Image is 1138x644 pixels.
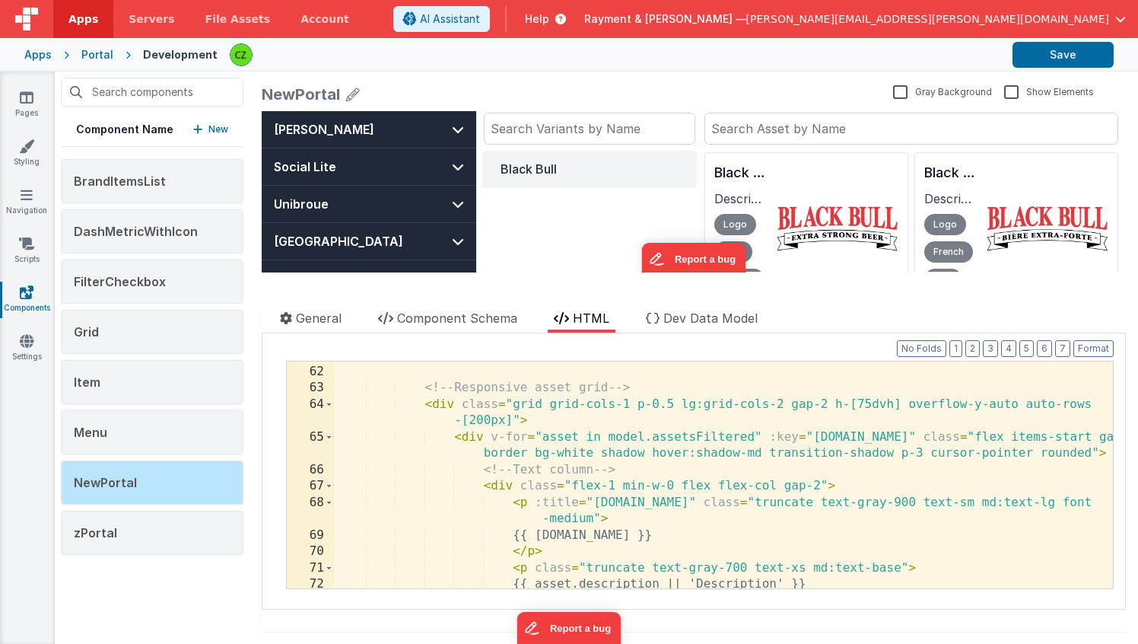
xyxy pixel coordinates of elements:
p: French [663,130,711,151]
img: Black Bull Logo EN RGB [515,69,637,166]
button: New [193,122,228,137]
div: 65 [287,429,334,462]
span: AI Assistant [420,11,480,27]
input: Search Asset by Name [443,2,857,33]
div: 69 [287,528,334,544]
span: [PERSON_NAME][EMAIL_ADDRESS][PERSON_NAME][DOMAIN_NAME] [746,11,1109,27]
div: 70 [287,544,334,560]
p: New [208,122,228,137]
div: 62 [287,364,334,381]
button: 5 [1019,340,1034,357]
div: 71 [287,560,334,577]
span: Grid [74,324,99,340]
span: zPortal [74,525,117,540]
button: No Folds [897,340,946,357]
span: Wild Rose [12,158,71,177]
span: [PERSON_NAME] [12,9,113,27]
span: Component Schema [397,311,517,326]
span: Menu [74,425,107,440]
button: AI Assistant [393,6,490,32]
div: Development [143,47,218,62]
input: Search Variants by Name [222,2,434,33]
p: PNG [453,130,491,151]
span: Item [74,375,100,390]
p: Description [663,78,716,97]
button: Rayment & [PERSON_NAME] — [PERSON_NAME][EMAIL_ADDRESS][PERSON_NAME][DOMAIN_NAME] [584,11,1126,27]
h5: Component Name [76,122,173,137]
button: 4 [1001,340,1016,357]
span: Dev Data Model [663,311,758,326]
div: 67 [287,478,334,495]
button: 3 [983,340,998,357]
p: Black Bull Logo EN RGB [453,51,506,72]
p: Logo [663,103,704,124]
iframe: Marker.io feedback button [517,612,621,644]
div: NewPortal [262,84,340,105]
span: General [296,311,342,326]
input: Search components [61,78,243,107]
span: DashMetricWithIcon [74,224,198,239]
p: PNG [663,158,701,179]
span: HTML [573,311,609,326]
p: Description [453,78,506,97]
span: BrandItemsList [74,174,166,189]
span: [GEOGRAPHIC_DATA] [12,121,141,139]
button: 2 [965,340,980,357]
button: 7 [1055,340,1070,357]
span: Apps [68,11,98,27]
button: Save [1012,42,1114,68]
div: Portal [81,47,113,62]
div: Black Bull [239,49,417,67]
img: Black Bull Logo FR RGB [725,69,847,166]
span: Unibroue [12,84,67,102]
span: Help [525,11,549,27]
span: Social Lite [12,46,75,65]
span: Rayment & [PERSON_NAME] — [584,11,746,27]
p: Logo [453,103,494,124]
span: Servers [129,11,174,27]
button: Black Bull [221,40,435,77]
button: 1 [949,340,962,357]
label: Gray Background [893,84,992,98]
span: File Assets [205,11,271,27]
div: 63 [287,380,334,397]
div: 72 [287,576,334,593]
div: Apps [24,47,52,62]
label: Show Elements [1004,84,1094,98]
div: 68 [287,495,334,528]
div: 64 [287,397,334,429]
div: 66 [287,462,334,479]
span: NewPortal [74,475,137,490]
iframe: Marker.io feedback button [380,132,485,164]
button: 6 [1037,340,1052,357]
button: Format [1073,340,1114,357]
img: b4a104e37d07c2bfba7c0e0e4a273d04 [230,44,252,65]
span: FilterCheckbox [74,274,166,289]
p: Black Bull Logo FR RGB [663,51,716,72]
